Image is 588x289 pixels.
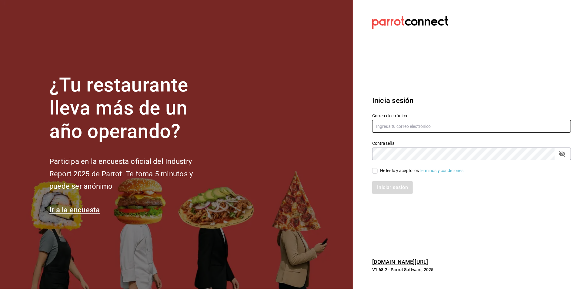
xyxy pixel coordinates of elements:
a: Términos y condiciones. [419,168,465,173]
input: Ingresa tu correo electrónico [372,120,571,133]
h1: ¿Tu restaurante lleva más de un año operando? [49,74,213,143]
button: passwordField [557,149,567,159]
p: V1.68.2 - Parrot Software, 2025. [372,267,535,273]
label: Correo electrónico [372,114,571,118]
h2: Participa en la encuesta oficial del Industry Report 2025 de Parrot. Te toma 5 minutos y puede se... [49,155,213,192]
a: Ir a la encuesta [49,206,100,214]
h3: Inicia sesión [372,95,535,106]
a: [DOMAIN_NAME][URL] [372,259,428,265]
div: He leído y acepto los [380,168,465,174]
label: Contraseña [372,141,571,145]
